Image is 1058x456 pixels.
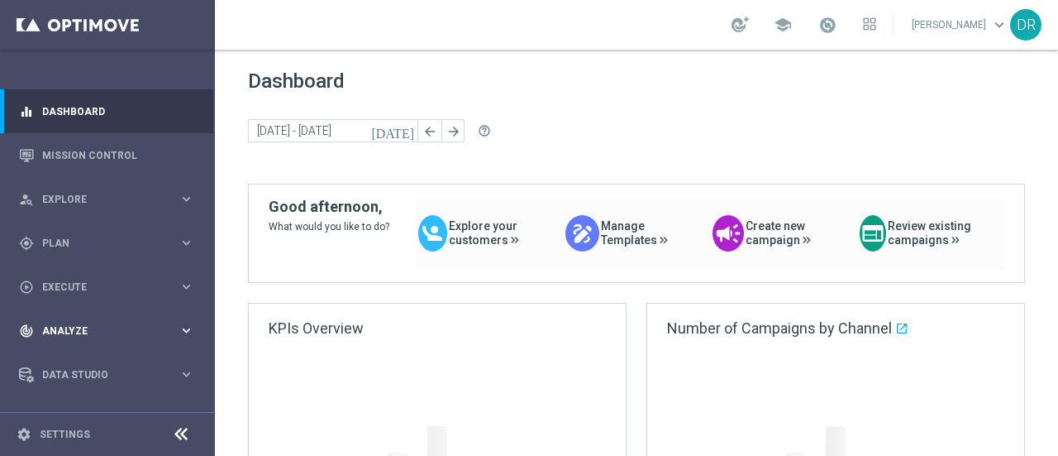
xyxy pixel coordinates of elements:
[19,133,194,177] div: Mission Control
[42,326,179,336] span: Analyze
[19,89,194,133] div: Dashboard
[19,396,194,440] div: Optibot
[42,89,194,133] a: Dashboard
[19,104,34,119] i: equalizer
[42,238,179,248] span: Plan
[42,396,173,440] a: Optibot
[19,192,179,207] div: Explore
[42,133,194,177] a: Mission Control
[18,324,195,338] button: track_changes Analyze keyboard_arrow_right
[19,236,34,251] i: gps_fixed
[179,279,194,295] i: keyboard_arrow_right
[910,12,1010,37] a: [PERSON_NAME]keyboard_arrow_down
[19,324,34,338] i: track_changes
[42,282,179,292] span: Execute
[179,191,194,207] i: keyboard_arrow_right
[19,411,34,426] i: lightbulb
[40,430,90,439] a: Settings
[18,368,195,382] button: Data Studio keyboard_arrow_right
[18,193,195,206] button: person_search Explore keyboard_arrow_right
[19,367,179,382] div: Data Studio
[19,324,179,338] div: Analyze
[17,427,31,442] i: settings
[18,105,195,118] button: equalizer Dashboard
[18,237,195,250] button: gps_fixed Plan keyboard_arrow_right
[18,281,195,294] button: play_circle_outline Execute keyboard_arrow_right
[42,370,179,380] span: Data Studio
[774,16,792,34] span: school
[19,192,34,207] i: person_search
[1010,9,1041,41] div: DR
[179,323,194,338] i: keyboard_arrow_right
[179,367,194,382] i: keyboard_arrow_right
[179,235,194,251] i: keyboard_arrow_right
[42,194,179,204] span: Explore
[990,16,1008,34] span: keyboard_arrow_down
[18,149,195,162] button: Mission Control
[19,236,179,251] div: Plan
[19,280,179,295] div: Execute
[19,280,34,295] i: play_circle_outline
